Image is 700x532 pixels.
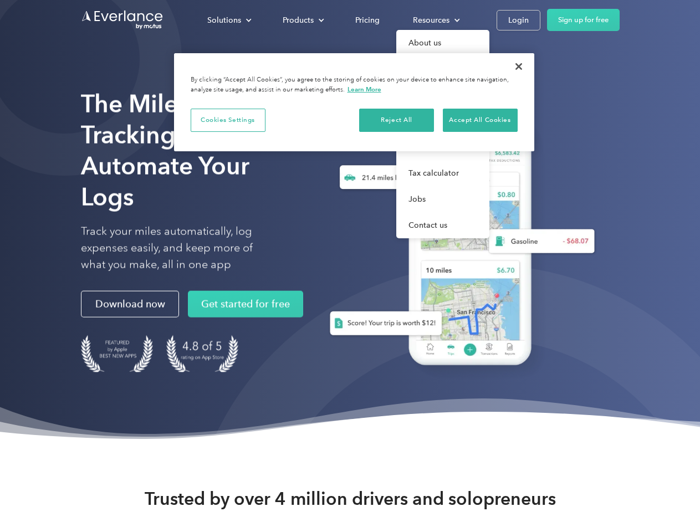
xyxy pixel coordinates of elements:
[344,11,391,30] a: Pricing
[188,291,303,318] a: Get started for free
[396,30,489,238] nav: Resources
[81,335,153,372] img: Badge for Featured by Apple Best New Apps
[81,9,164,30] a: Go to homepage
[81,291,179,318] a: Download now
[507,54,531,79] button: Close
[272,11,333,30] div: Products
[283,13,314,27] div: Products
[497,10,540,30] a: Login
[359,109,434,132] button: Reject All
[145,488,556,510] strong: Trusted by over 4 million drivers and solopreneurs
[166,335,238,372] img: 4.9 out of 5 stars on the app store
[312,105,604,382] img: Everlance, mileage tracker app, expense tracking app
[191,75,518,95] div: By clicking “Accept All Cookies”, you agree to the storing of cookies on your device to enhance s...
[174,53,534,151] div: Cookie banner
[207,13,241,27] div: Solutions
[196,11,260,30] div: Solutions
[547,9,620,31] a: Sign up for free
[81,223,279,273] p: Track your miles automatically, log expenses easily, and keep more of what you make, all in one app
[413,13,449,27] div: Resources
[396,212,489,238] a: Contact us
[348,85,381,93] a: More information about your privacy, opens in a new tab
[396,186,489,212] a: Jobs
[402,11,469,30] div: Resources
[174,53,534,151] div: Privacy
[443,109,518,132] button: Accept All Cookies
[396,160,489,186] a: Tax calculator
[355,13,380,27] div: Pricing
[191,109,265,132] button: Cookies Settings
[508,13,529,27] div: Login
[396,30,489,56] a: About us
